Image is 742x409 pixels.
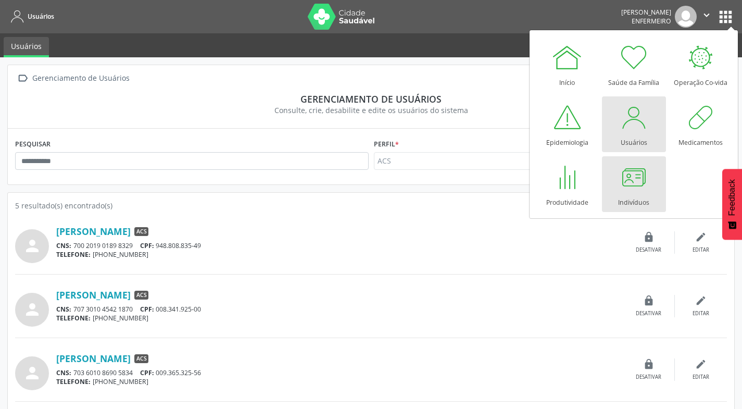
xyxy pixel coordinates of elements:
span: CNS: [56,368,71,377]
a: Saúde da Família [602,36,666,92]
a: Produtividade [535,156,599,212]
div: Editar [693,374,709,381]
span: CNS: [56,241,71,250]
div: 707 3010 4542 1870 008.341.925-00 [56,305,623,314]
a: Usuários [602,96,666,152]
div: Desativar [636,246,661,254]
div: Desativar [636,310,661,317]
div: 5 resultado(s) encontrado(s) [15,200,727,211]
a: Epidemiologia [535,96,599,152]
div: Editar [693,310,709,317]
div: Gerenciamento de usuários [22,93,720,105]
i:  [701,9,712,21]
div: [PHONE_NUMBER] [56,250,623,259]
span: TELEFONE: [56,314,91,323]
span: ACS [134,354,148,364]
div: [PERSON_NAME] [621,8,671,17]
span: CPF: [140,241,154,250]
button: apps [716,8,735,26]
a: Usuários [7,8,54,25]
div: [PHONE_NUMBER] [56,377,623,386]
i: edit [695,231,707,243]
span: Feedback [727,179,737,216]
label: Perfil [374,136,399,152]
i: edit [695,358,707,370]
i: edit [695,295,707,306]
span: Enfermeiro [632,17,671,26]
a: [PERSON_NAME] [56,289,131,301]
div: Desativar [636,374,661,381]
span: CPF: [140,305,154,314]
i: lock [643,295,655,306]
a: Indivíduos [602,156,666,212]
span: CNS: [56,305,71,314]
a: [PERSON_NAME] [56,226,131,237]
a: Usuários [4,37,49,57]
a:  Gerenciamento de Usuários [15,71,131,86]
div: Editar [693,246,709,254]
span: CPF: [140,368,154,377]
div: Consulte, crie, desabilite e edite os usuários do sistema [22,105,720,116]
button: Feedback - Mostrar pesquisa [722,169,742,240]
a: Operação Co-vida [669,36,733,92]
span: ACS [134,227,148,237]
i: person [23,300,42,319]
label: PESQUISAR [15,136,51,152]
button:  [697,6,716,28]
div: 700 2019 0189 8329 948.808.835-49 [56,241,623,250]
i: person [23,237,42,255]
a: Medicamentos [669,96,733,152]
div: Gerenciamento de Usuários [30,71,131,86]
img: img [675,6,697,28]
span: Usuários [28,12,54,21]
span: ACS [134,291,148,300]
a: Início [535,36,599,92]
i: lock [643,358,655,370]
div: 703 6010 8690 5834 009.365.325-56 [56,368,623,377]
span: TELEFONE: [56,250,91,259]
span: TELEFONE: [56,377,91,386]
i:  [15,71,30,86]
i: lock [643,231,655,243]
div: [PHONE_NUMBER] [56,314,623,323]
a: [PERSON_NAME] [56,353,131,364]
